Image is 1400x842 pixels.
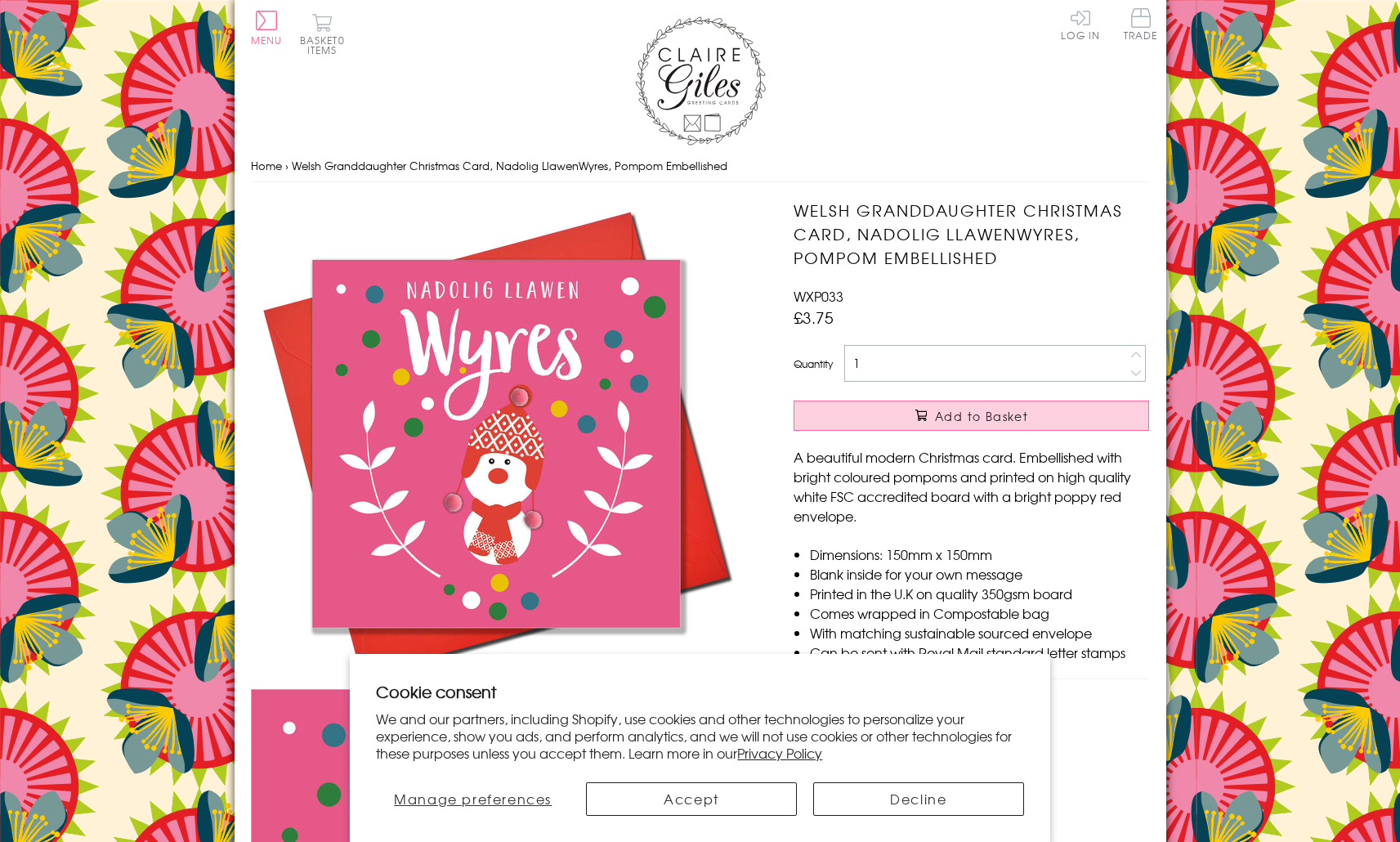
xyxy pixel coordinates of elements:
li: Comes wrapped in Compostable bag [810,603,1149,623]
img: Claire Giles Greetings Cards [635,16,766,146]
button: Manage preferences [376,782,570,816]
p: A beautiful modern Christmas card. Embellished with bright coloured pompoms and printed on high q... [794,447,1149,526]
span: Add to Basket [935,408,1028,424]
a: Trade [1124,8,1158,43]
span: WXP033 [794,286,843,306]
a: Log In [1061,8,1100,40]
button: Basket0 items [300,13,345,55]
span: Menu [251,33,283,47]
button: Add to Basket [794,401,1149,431]
a: Home [251,158,282,173]
label: Quantity [794,356,833,371]
h2: Cookie consent [376,680,1024,703]
span: Manage preferences [394,789,552,808]
p: We and our partners, including Shopify, use cookies and other technologies to personalize your ex... [376,710,1024,761]
button: Accept [586,782,797,816]
span: £3.75 [794,306,834,329]
li: Blank inside for your own message [810,564,1149,584]
img: Welsh Granddaughter Christmas Card, Nadolig LlawenWyres, Pompom Embellished [251,199,741,689]
h1: Welsh Granddaughter Christmas Card, Nadolig LlawenWyres, Pompom Embellished [794,199,1149,269]
li: Can be sent with Royal Mail standard letter stamps [810,643,1149,662]
span: 0 items [307,33,345,57]
span: › [285,158,288,173]
span: Trade [1124,8,1158,40]
li: With matching sustainable sourced envelope [810,623,1149,643]
button: Decline [813,782,1024,816]
button: Menu [251,11,283,45]
a: Privacy Policy [737,743,822,763]
li: Dimensions: 150mm x 150mm [810,544,1149,564]
span: Welsh Granddaughter Christmas Card, Nadolig LlawenWyres, Pompom Embellished [292,158,727,173]
li: Printed in the U.K on quality 350gsm board [810,584,1149,603]
nav: breadcrumbs [251,150,1150,183]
